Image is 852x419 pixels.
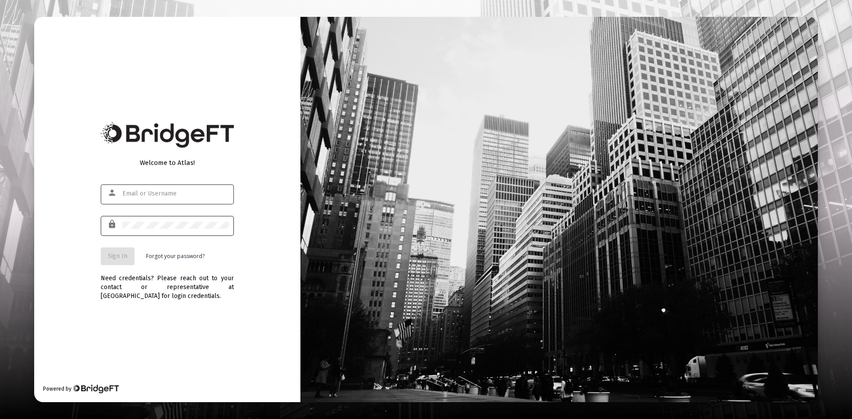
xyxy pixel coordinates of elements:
button: Sign In [101,247,134,265]
a: Forgot your password? [146,252,205,261]
div: Powered by [43,384,119,393]
img: Bridge Financial Technology Logo [72,384,119,393]
div: Welcome to Atlas! [101,158,234,167]
mat-icon: lock [107,219,118,230]
div: Need credentials? Please reach out to your contact or representative at [GEOGRAPHIC_DATA] for log... [101,265,234,301]
img: Bridge Financial Technology Logo [101,122,234,148]
mat-icon: person [107,188,118,198]
input: Email or Username [122,190,229,197]
span: Sign In [108,252,127,260]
